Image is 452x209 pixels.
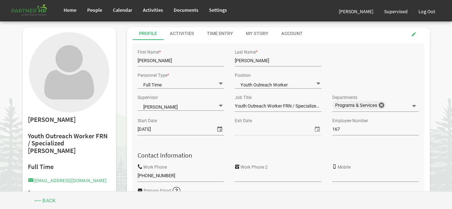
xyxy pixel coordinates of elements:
[28,190,111,196] h5: [PHONE_NUMBER]
[207,30,233,37] div: Time Entry
[139,30,157,37] div: Profile
[28,116,111,124] h2: [PERSON_NAME]
[87,7,102,13] span: People
[215,124,224,134] span: select
[138,73,167,78] label: Personnel Type
[235,119,252,123] label: Exit Date
[333,1,379,21] a: [PERSON_NAME]
[28,177,106,184] a: [EMAIL_ADDRESS][DOMAIN_NAME]
[338,165,351,170] label: Mobile
[240,165,268,170] label: Work Phone 2
[138,119,157,123] label: Start Date
[143,7,163,13] span: Activities
[144,189,171,193] label: Primary Email
[28,163,111,170] h4: Full Time
[138,50,159,55] label: First Name
[113,7,132,13] span: Calendar
[29,32,109,113] img: User with no profile picture
[138,95,158,100] label: Supervisor
[209,7,227,13] span: Settings
[235,73,251,78] label: Position
[281,30,303,37] div: Account
[379,1,413,21] a: Supervised
[174,7,198,13] span: Documents
[335,103,379,108] span: Programs & Services
[170,30,194,37] div: Activities
[172,186,181,195] img: question-sm.png
[313,124,322,134] span: select
[132,152,424,159] h4: Contact Information
[384,8,408,15] span: Supervised
[332,101,386,109] span: Programs & Services
[413,1,441,21] a: Log Out
[28,133,111,155] h2: Youth Outreach Worker FRN / Specialized [PERSON_NAME]
[64,7,76,13] span: Home
[246,30,268,37] div: My Story
[235,50,256,55] label: Last Name
[235,95,252,100] label: Job Title
[143,165,167,170] label: Work Phone
[332,119,368,123] label: Employee Number
[332,95,357,100] label: Departments
[133,27,436,40] div: tab-header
